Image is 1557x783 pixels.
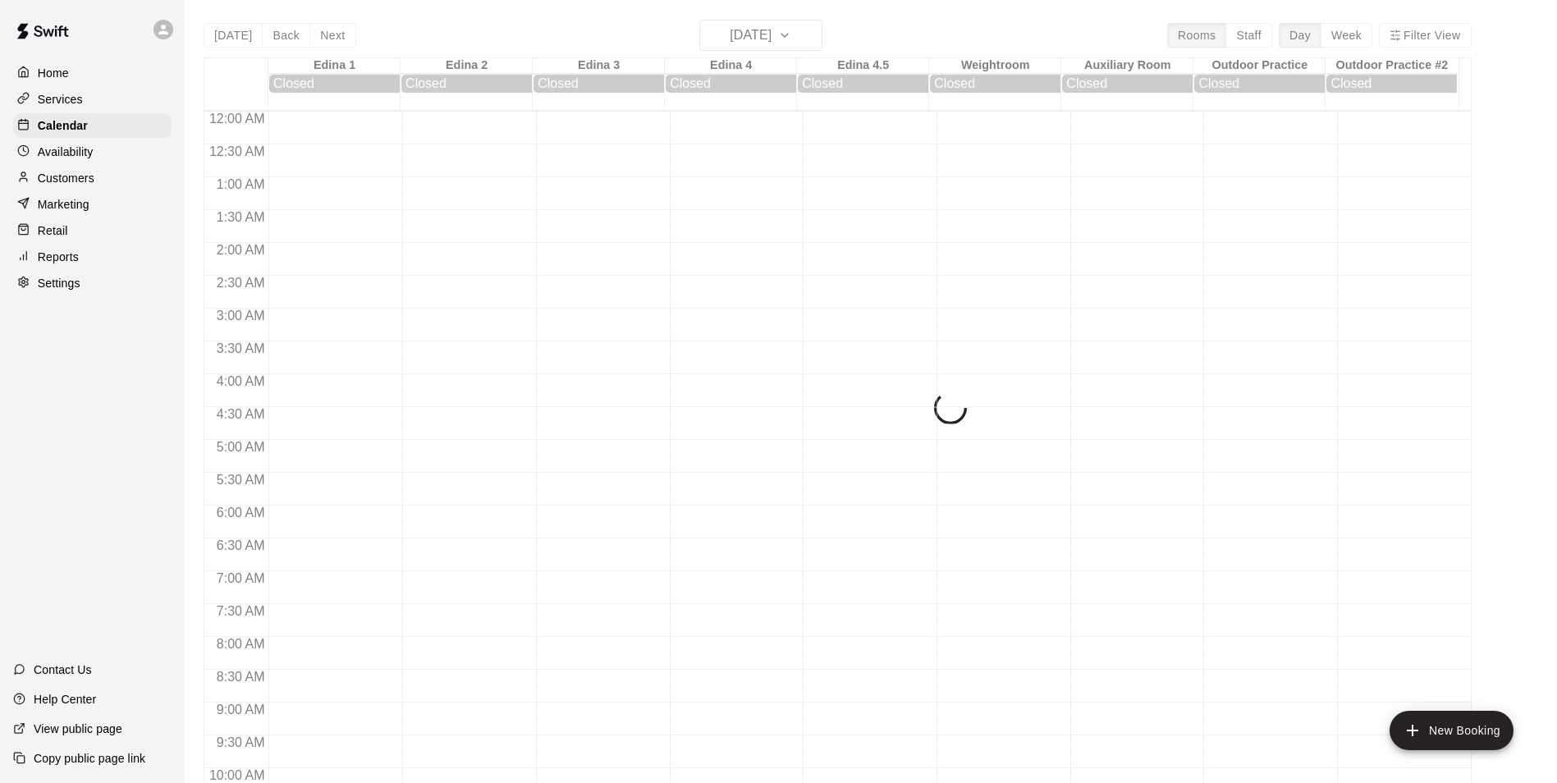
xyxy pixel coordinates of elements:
[533,58,665,74] div: Edina 3
[38,196,89,213] p: Marketing
[13,218,172,243] a: Retail
[213,538,269,552] span: 6:30 AM
[38,249,79,265] p: Reports
[213,506,269,520] span: 6:00 AM
[213,407,269,421] span: 4:30 AM
[34,691,96,707] p: Help Center
[213,177,269,191] span: 1:00 AM
[1198,76,1321,91] div: Closed
[797,58,929,74] div: Edina 4.5
[13,192,172,217] a: Marketing
[1326,58,1458,74] div: Outdoor Practice #2
[213,571,269,585] span: 7:00 AM
[538,76,660,91] div: Closed
[213,473,269,487] span: 5:30 AM
[213,440,269,454] span: 5:00 AM
[405,76,528,91] div: Closed
[13,61,172,85] a: Home
[213,276,269,290] span: 2:30 AM
[38,65,69,81] p: Home
[38,275,80,291] p: Settings
[13,140,172,164] a: Availability
[213,309,269,323] span: 3:00 AM
[38,91,83,108] p: Services
[1061,58,1193,74] div: Auxiliary Room
[213,735,269,749] span: 9:30 AM
[205,768,269,782] span: 10:00 AM
[213,703,269,717] span: 9:00 AM
[34,750,145,767] p: Copy public page link
[13,113,172,138] a: Calendar
[34,721,122,737] p: View public page
[213,374,269,388] span: 4:00 AM
[213,670,269,684] span: 8:30 AM
[929,58,1061,74] div: Weightroom
[670,76,792,91] div: Closed
[38,117,88,134] p: Calendar
[1066,76,1188,91] div: Closed
[34,662,92,678] p: Contact Us
[13,87,172,112] a: Services
[38,144,94,160] p: Availability
[1193,58,1326,74] div: Outdoor Practice
[13,271,172,295] a: Settings
[38,222,68,239] p: Retail
[213,341,269,355] span: 3:30 AM
[1390,711,1513,750] button: add
[1330,76,1453,91] div: Closed
[13,166,172,190] a: Customers
[273,76,396,91] div: Closed
[213,210,269,224] span: 1:30 AM
[213,637,269,651] span: 8:00 AM
[205,144,269,158] span: 12:30 AM
[38,170,94,186] p: Customers
[13,245,172,269] a: Reports
[268,58,401,74] div: Edina 1
[665,58,797,74] div: Edina 4
[213,243,269,257] span: 2:00 AM
[802,76,924,91] div: Closed
[205,112,269,126] span: 12:00 AM
[401,58,533,74] div: Edina 2
[934,76,1056,91] div: Closed
[213,604,269,618] span: 7:30 AM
